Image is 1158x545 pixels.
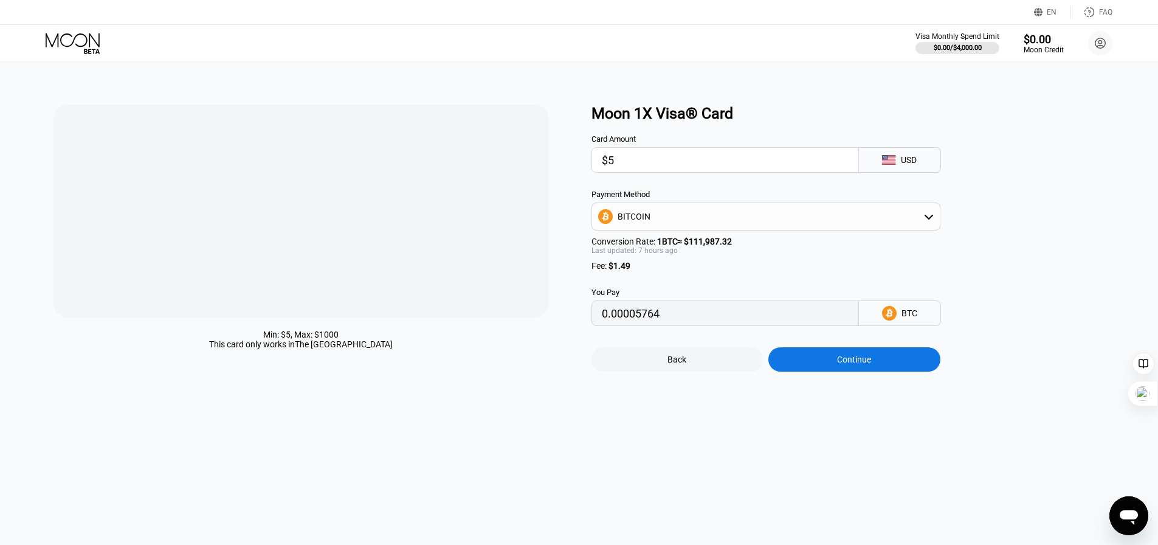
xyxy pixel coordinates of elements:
[934,44,982,52] div: $0.00 / $4,000.00
[1024,46,1064,54] div: Moon Credit
[901,155,917,165] div: USD
[1071,6,1112,18] div: FAQ
[618,212,650,221] div: BITCOIN
[768,347,940,372] div: Continue
[837,355,871,364] div: Continue
[591,237,940,246] div: Conversion Rate:
[1047,8,1056,16] div: EN
[1024,33,1064,54] div: $0.00Moon Credit
[1109,496,1148,535] iframe: Button to launch messaging window
[608,261,630,271] span: $1.49
[1024,33,1064,46] div: $0.00
[209,339,393,349] div: This card only works in The [GEOGRAPHIC_DATA]
[591,246,940,255] div: Last updated: 7 hours ago
[591,134,859,144] div: Card Amount
[657,237,732,246] span: 1 BTC ≈ $111,987.32
[667,355,686,364] div: Back
[602,148,849,172] input: $0.00
[263,330,339,339] div: Min: $ 5 , Max: $ 1000
[592,204,940,229] div: BITCOIN
[915,32,999,54] div: Visa Monthly Spend Limit$0.00/$4,000.00
[591,347,763,372] div: Back
[591,288,859,297] div: You Pay
[915,32,999,41] div: Visa Monthly Spend Limit
[591,190,940,199] div: Payment Method
[1034,6,1071,18] div: EN
[591,105,1117,122] div: Moon 1X Visa® Card
[1099,8,1112,16] div: FAQ
[901,308,917,318] div: BTC
[591,261,940,271] div: Fee :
